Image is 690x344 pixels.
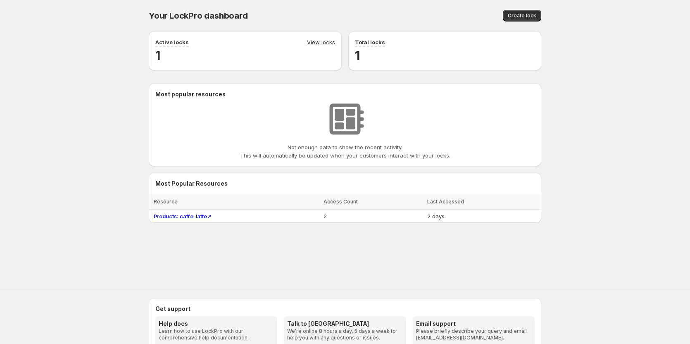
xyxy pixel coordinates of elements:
[155,38,189,46] p: Active locks
[159,320,274,328] h3: Help docs
[355,47,535,64] h2: 1
[154,198,178,205] span: Resource
[425,210,541,223] td: 2 days
[503,10,541,21] button: Create lock
[355,38,385,46] p: Total locks
[155,47,335,64] h2: 1
[159,328,274,341] p: Learn how to use LockPro with our comprehensive help documentation.
[240,143,450,160] p: Not enough data to show the recent activity. This will automatically be updated when your custome...
[287,320,402,328] h3: Talk to [GEOGRAPHIC_DATA]
[416,328,531,341] p: Please briefly describe your query and email [EMAIL_ADDRESS][DOMAIN_NAME].
[155,179,535,188] h2: Most Popular Resources
[324,98,366,140] img: No resources found
[307,38,335,47] a: View locks
[416,320,531,328] h3: Email support
[154,213,212,220] a: Products: caffe-latte↗
[149,11,248,21] span: Your LockPro dashboard
[427,198,464,205] span: Last Accessed
[155,90,535,98] h2: Most popular resources
[287,328,402,341] p: We're online 8 hours a day, 5 days a week to help you with any questions or issues.
[321,210,425,223] td: 2
[155,305,535,313] h2: Get support
[324,198,358,205] span: Access Count
[508,12,536,19] span: Create lock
